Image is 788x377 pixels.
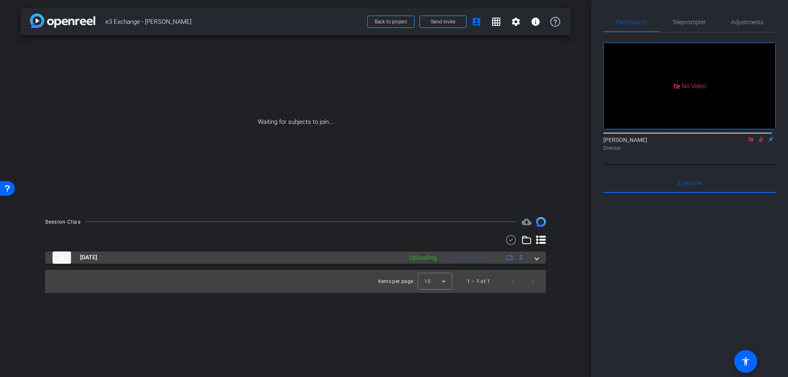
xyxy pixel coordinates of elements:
div: [PERSON_NAME] [603,136,776,152]
mat-icon: grid_on [491,17,501,27]
span: Adjustments [731,19,763,25]
span: [DATE] [80,253,97,262]
mat-icon: settings [511,17,521,27]
div: Director [603,144,776,152]
div: Session Clips [45,218,81,226]
button: Back to project [367,16,415,28]
img: Session clips [536,217,546,227]
div: 1 – 1 of 1 [467,277,490,286]
div: Items per page: [378,277,415,286]
span: Destinations for your clips [522,217,531,227]
button: Previous page [503,272,523,291]
mat-icon: info [531,17,541,27]
mat-icon: cloud_upload [522,217,531,227]
span: 2 [519,253,522,262]
span: e3 Exchange - [PERSON_NAME] [105,14,362,30]
button: Send invite [419,16,467,28]
div: Uploading [405,253,441,263]
img: thumb-nail [53,251,71,264]
span: Back to project [375,19,407,25]
span: Participants [616,19,647,25]
span: Teleprompter [672,19,706,25]
mat-icon: accessibility [741,356,751,366]
mat-expansion-panel-header: thumb-nail[DATE]Uploading2 [45,251,546,264]
mat-icon: account_box [472,17,481,27]
span: Everyone [678,180,701,186]
span: Send invite [431,18,455,25]
img: app-logo [30,14,95,28]
span: No Video [682,82,706,89]
div: Waiting for subjects to join... [21,35,570,209]
button: Next page [523,272,543,291]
